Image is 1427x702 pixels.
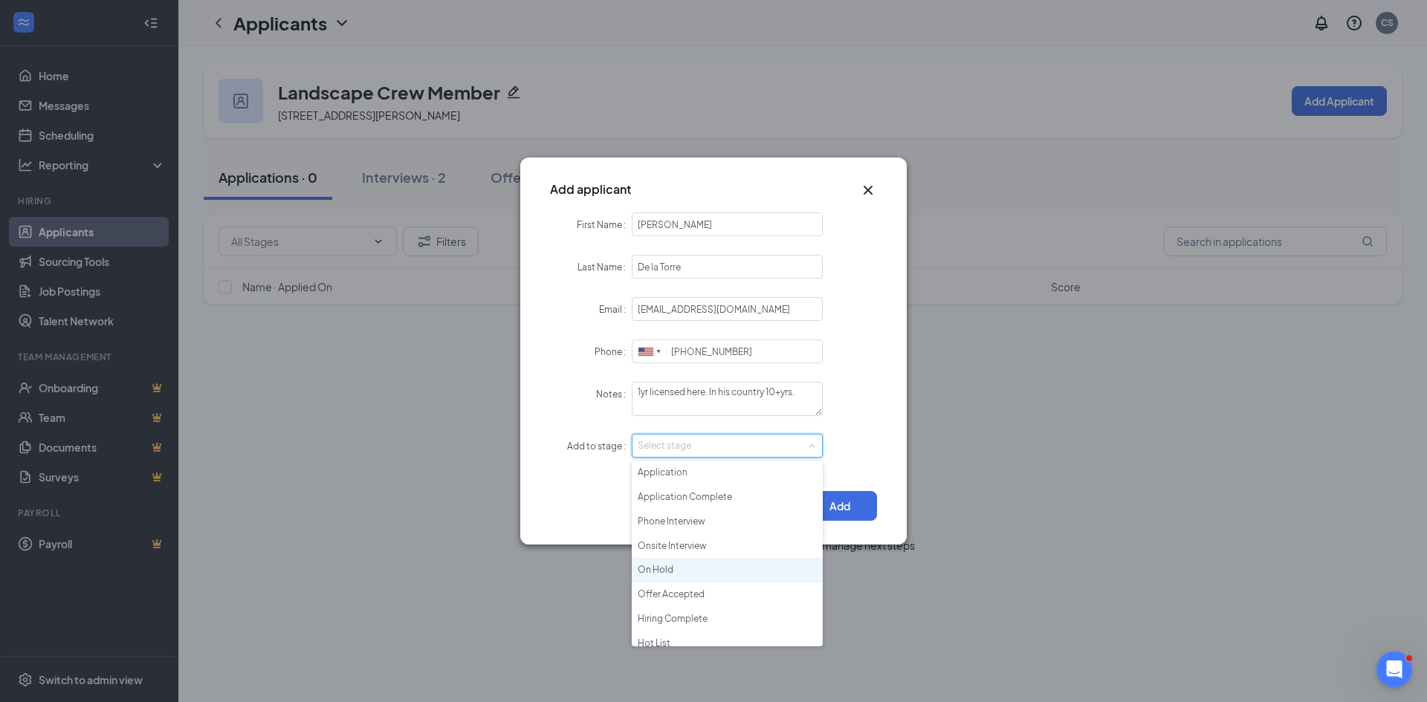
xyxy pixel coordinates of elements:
input: First Name [632,212,823,236]
div: United States: +1 [632,340,667,363]
button: Close [859,181,877,199]
label: First Name [577,219,632,230]
li: Onsite Interview [632,534,823,559]
button: Add [803,491,877,521]
li: Offer Accepted [632,582,823,607]
label: Last Name [577,261,632,273]
iframe: Intercom live chat [1376,651,1412,687]
input: Email [632,297,823,321]
li: Hot List [632,631,823,656]
input: (201) 555-0123 [632,339,823,363]
div: Select stage [638,438,810,453]
li: On Hold [632,558,823,582]
label: Notes [596,389,632,400]
h3: Add applicant [550,181,631,198]
li: Application [632,461,823,485]
svg: Cross [859,181,877,199]
label: Phone [595,346,632,357]
label: Email [599,304,632,315]
input: Last Name [632,255,823,279]
li: Hiring Complete [632,607,823,631]
li: Phone Interview [632,510,823,534]
textarea: Notes [632,382,823,416]
li: Application Complete [632,485,823,510]
label: Add to stage [567,441,632,452]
